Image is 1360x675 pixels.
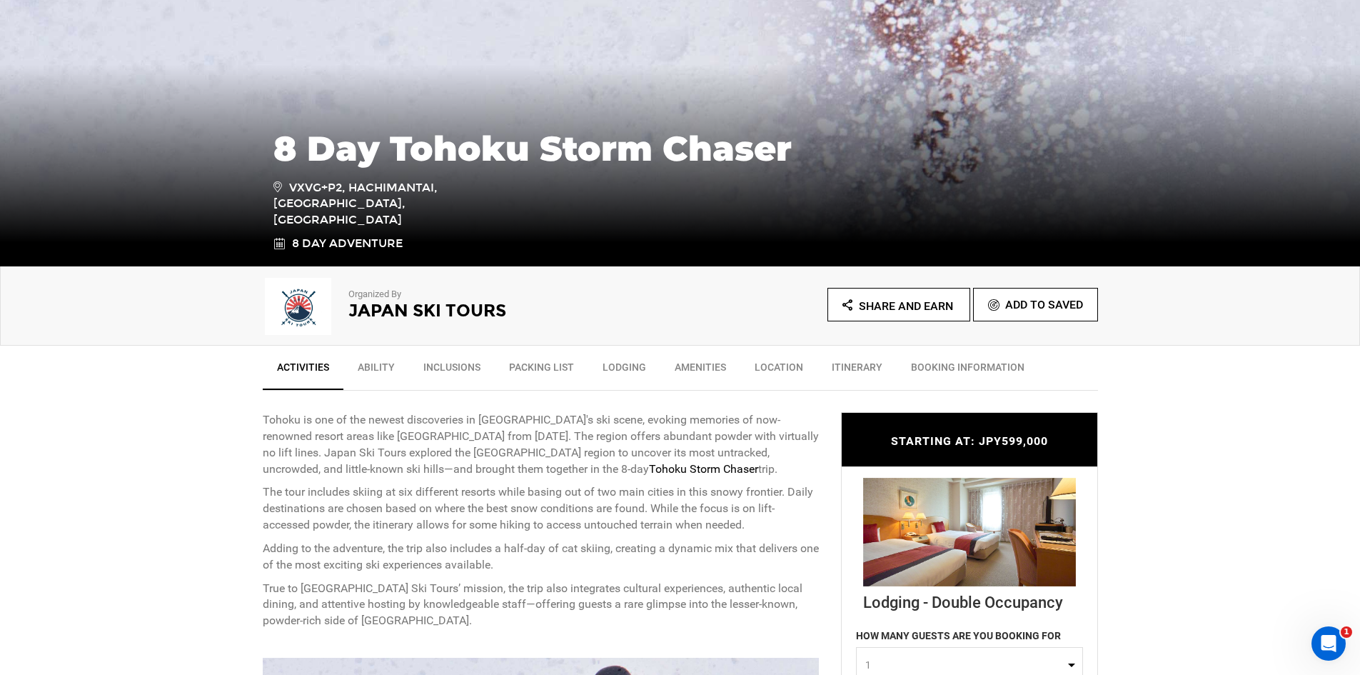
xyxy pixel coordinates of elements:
[1341,626,1352,638] span: 1
[409,353,495,389] a: Inclusions
[588,353,660,389] a: Lodging
[897,353,1039,389] a: BOOKING INFORMATION
[263,353,343,390] a: Activities
[863,586,1076,613] div: Lodging - Double Occupancy
[263,412,820,477] p: Tohoku is one of the newest discoveries in [GEOGRAPHIC_DATA]'s ski scene, evoking memories of now...
[495,353,588,389] a: Packing List
[863,477,1076,586] img: b94d3dee0bcc0154e69e3cc0b0b0eff8.jpg
[348,301,641,320] h2: Japan Ski Tours
[263,484,820,534] p: The tour includes skiing at six different resorts while basing out of two main cities in this sno...
[292,236,403,252] span: 8 Day Adventure
[273,179,477,229] span: VXVG+P2, Hachimantai, [GEOGRAPHIC_DATA], [GEOGRAPHIC_DATA]
[1005,298,1083,311] span: Add To Saved
[263,278,334,335] img: f70ec555913a46bce1748618043a7c2a.png
[649,462,758,476] strong: Tohoku Storm Chaser
[865,658,1064,672] span: 1
[740,353,817,389] a: Location
[263,541,820,574] p: Adding to the adventure, the trip also includes a half-day of cat skiing, creating a dynamic mix ...
[859,299,953,313] span: Share and Earn
[1311,626,1346,661] iframe: Intercom live chat
[891,434,1048,448] span: STARTING AT: JPY599,000
[343,353,409,389] a: Ability
[856,629,1061,647] label: HOW MANY GUESTS ARE YOU BOOKING FOR
[348,288,641,301] p: Organized By
[660,353,740,389] a: Amenities
[263,581,820,630] p: True to [GEOGRAPHIC_DATA] Ski Tours’ mission, the trip also integrates cultural experiences, auth...
[273,129,1087,168] h1: 8 Day Tohoku Storm Chaser
[817,353,897,389] a: Itinerary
